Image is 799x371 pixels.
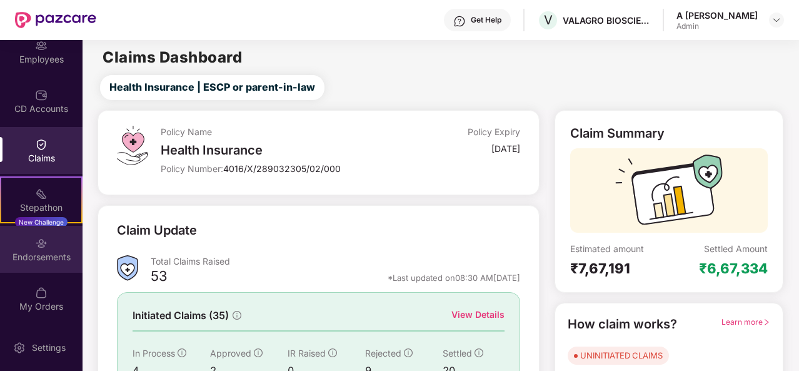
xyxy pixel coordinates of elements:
[676,9,758,21] div: A [PERSON_NAME]
[151,267,168,288] div: 53
[117,126,148,165] img: svg+xml;base64,PHN2ZyB4bWxucz0iaHR0cDovL3d3dy53My5vcmcvMjAwMC9zdmciIHdpZHRoPSI0OS4zMiIgaGVpZ2h0PS...
[544,13,553,28] span: V
[580,349,663,362] div: UNINITIATED CLAIMS
[704,243,768,255] div: Settled Amount
[151,255,520,267] div: Total Claims Raised
[161,163,401,175] div: Policy Number:
[763,318,770,326] span: right
[563,14,650,26] div: VALAGRO BIOSCIENCES
[568,315,677,334] div: How claim works?
[676,21,758,31] div: Admin
[133,308,229,323] span: Initiated Claims (35)
[13,342,26,354] img: svg+xml;base64,PHN2ZyBpZD0iU2V0dGluZy0yMHgyMCIgeG1sbnM9Imh0dHA6Ly93d3cudzMub3JnLzIwMDAvc3ZnIiB3aW...
[288,348,326,358] span: IR Raised
[570,260,669,277] div: ₹7,67,191
[451,308,505,322] div: View Details
[161,143,401,158] div: Health Insurance
[35,188,48,200] img: svg+xml;base64,PHN2ZyB4bWxucz0iaHR0cDovL3d3dy53My5vcmcvMjAwMC9zdmciIHdpZHRoPSIyMSIgaGVpZ2h0PSIyMC...
[223,163,341,174] span: 4016/X/289032305/02/000
[15,12,96,28] img: New Pazcare Logo
[117,221,197,240] div: Claim Update
[404,348,413,357] span: info-circle
[133,348,175,358] span: In Process
[1,201,81,214] div: Stepathon
[615,155,723,233] img: svg+xml;base64,PHN2ZyB3aWR0aD0iMTcyIiBoZWlnaHQ9IjExMyIgdmlld0JveD0iMCAwIDE3MiAxMTMiIGZpbGw9Im5vbm...
[365,348,401,358] span: Rejected
[178,348,186,357] span: info-circle
[15,217,68,227] div: New Challenge
[471,15,501,25] div: Get Help
[35,138,48,151] img: svg+xml;base64,PHN2ZyBpZD0iQ2xhaW0iIHhtbG5zPSJodHRwOi8vd3d3LnczLm9yZy8yMDAwL3N2ZyIgd2lkdGg9IjIwIi...
[35,89,48,101] img: svg+xml;base64,PHN2ZyBpZD0iQ0RfQWNjb3VudHMiIGRhdGEtbmFtZT0iQ0QgQWNjb3VudHMiIHhtbG5zPSJodHRwOi8vd3...
[233,311,241,320] span: info-circle
[35,39,48,52] img: svg+xml;base64,PHN2ZyBpZD0iRW1wbG95ZWVzIiB4bWxucz0iaHR0cDovL3d3dy53My5vcmcvMjAwMC9zdmciIHdpZHRoPS...
[491,143,520,155] div: [DATE]
[35,287,48,299] img: svg+xml;base64,PHN2ZyBpZD0iTXlfT3JkZXJzIiBkYXRhLW5hbWU9Ik15IE9yZGVycyIgeG1sbnM9Imh0dHA6Ly93d3cudz...
[443,348,472,358] span: Settled
[117,255,138,281] img: ClaimsSummaryIcon
[468,126,520,138] div: Policy Expiry
[161,126,401,138] div: Policy Name
[771,15,781,25] img: svg+xml;base64,PHN2ZyBpZD0iRHJvcGRvd24tMzJ4MzIiIHhtbG5zPSJodHRwOi8vd3d3LnczLm9yZy8yMDAwL3N2ZyIgd2...
[103,50,242,65] h2: Claims Dashboard
[254,348,263,357] span: info-circle
[570,243,669,255] div: Estimated amount
[328,348,337,357] span: info-circle
[100,75,324,100] button: Health Insurance | ESCP or parent-in-law
[570,126,665,141] div: Claim Summary
[699,260,768,277] div: ₹6,67,334
[475,348,483,357] span: info-circle
[453,15,466,28] img: svg+xml;base64,PHN2ZyBpZD0iSGVscC0zMngzMiIgeG1sbnM9Imh0dHA6Ly93d3cudzMub3JnLzIwMDAvc3ZnIiB3aWR0aD...
[388,272,520,283] div: *Last updated on 08:30 AM[DATE]
[28,342,69,354] div: Settings
[721,317,770,327] span: Learn more
[210,348,251,358] span: Approved
[35,237,48,250] img: svg+xml;base64,PHN2ZyBpZD0iRW5kb3JzZW1lbnRzIiB4bWxucz0iaHR0cDovL3d3dy53My5vcmcvMjAwMC9zdmciIHdpZH...
[109,79,315,95] span: Health Insurance | ESCP or parent-in-law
